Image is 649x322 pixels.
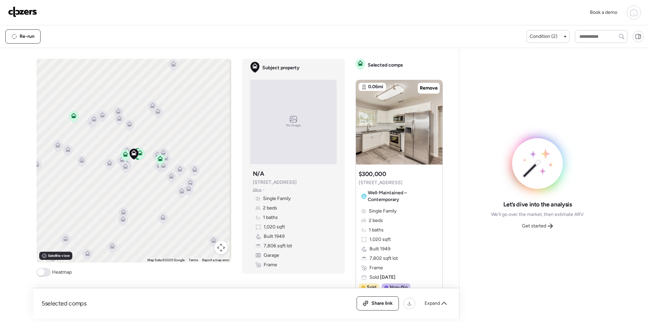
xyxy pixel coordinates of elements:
span: We’ll go over the market, then estimate ARV [491,211,584,218]
span: 7,806 sqft lot [264,243,292,249]
span: Subject property [262,65,299,71]
span: Frame [264,262,277,268]
span: Garage [264,252,279,259]
span: 1 baths [369,227,384,233]
span: Built 1949 [264,233,285,240]
span: 1,020 sqft [264,224,285,230]
span: [STREET_ADDRESS] [253,179,297,186]
span: Zillow [253,187,262,193]
span: Let’s dive into the analysis [503,200,572,208]
a: Terms (opens in new tab) [189,258,198,262]
span: 2 beds [263,205,277,212]
span: Map Data ©2025 Google [147,258,185,262]
span: Single Family [369,208,396,215]
span: Heatmap [52,269,72,276]
span: No image [286,123,301,128]
span: Selected comps [368,62,403,69]
img: Google [38,254,61,263]
span: 1 baths [263,214,278,221]
span: Frame [369,265,383,271]
span: Non-flip [390,284,408,291]
span: Sold [367,284,376,291]
span: [STREET_ADDRESS] [359,179,403,186]
span: • [263,187,265,193]
span: Expand [425,300,440,307]
span: Well-Maintained – Contemporary [368,190,437,203]
span: Share link [371,300,393,307]
span: Sold [369,274,395,281]
span: Get started [522,223,546,229]
span: 5 selected comps [42,299,87,307]
span: Single Family [263,195,291,202]
span: Condition (2) [530,33,557,40]
img: Logo [8,6,37,17]
span: Built 1949 [369,246,390,252]
h3: N/A [253,170,264,178]
span: Book a demo [590,9,617,15]
span: 1,020 sqft [369,236,391,243]
span: Remove [420,85,438,92]
h3: $300,000 [359,170,386,178]
span: Satellite view [48,253,70,258]
a: Report a map error [202,258,229,262]
span: [DATE] [379,274,395,280]
span: 0.06mi [368,83,383,90]
span: 7,802 sqft lot [369,255,398,262]
a: Open this area in Google Maps (opens a new window) [38,254,61,263]
button: Map camera controls [214,241,228,254]
span: 2 beds [369,217,383,224]
span: Re-run [20,33,34,40]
